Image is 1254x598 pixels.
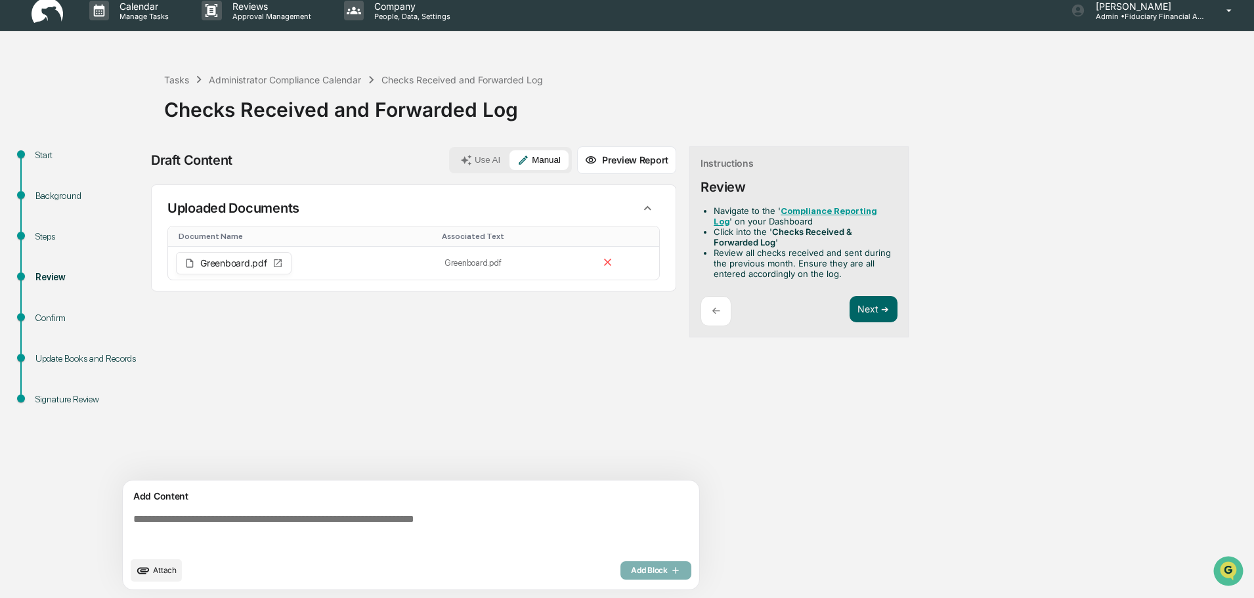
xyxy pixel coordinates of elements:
div: 🔎 [13,192,24,202]
strong: Checks Received & Forwarded Log [714,226,852,247]
span: Data Lookup [26,190,83,203]
div: Administrator Compliance Calendar [209,74,361,85]
span: Preclearance [26,165,85,179]
a: 🔎Data Lookup [8,185,88,209]
div: Start new chat [45,100,215,114]
p: Admin • Fiduciary Financial Advisors [1085,12,1207,21]
div: Confirm [35,311,143,325]
li: Click into the ' ' [714,226,892,247]
div: Background [35,189,143,203]
div: Review [701,179,746,195]
div: Draft Content [151,152,232,168]
div: Add Content [131,488,691,504]
div: Update Books and Records [35,352,143,366]
a: Compliance Reporting Log [714,206,876,226]
td: Greenboard.pdf [437,247,592,280]
a: 🗄️Attestations [90,160,168,184]
p: ← [712,305,720,317]
div: Signature Review [35,393,143,406]
p: People, Data, Settings [364,12,457,21]
img: 1746055101610-c473b297-6a78-478c-a979-82029cc54cd1 [13,100,37,124]
li: Review all checks received and sent during the previous month. Ensure they are all entered accord... [714,247,892,279]
p: Uploaded Documents [167,200,299,216]
span: Attestations [108,165,163,179]
div: Start [35,148,143,162]
div: Checks Received and Forwarded Log [164,87,1247,121]
p: Calendar [109,1,175,12]
button: Preview Report [577,146,676,174]
span: Greenboard.pdf [200,259,267,268]
div: Tasks [164,74,189,85]
a: Powered byPylon [93,222,159,232]
a: 🖐️Preclearance [8,160,90,184]
div: Steps [35,230,143,244]
li: Navigate to the ' ' on your Dashboard [714,205,892,226]
div: Instructions [701,158,754,169]
div: Checks Received and Forwarded Log [381,74,543,85]
div: Toggle SortBy [179,232,431,241]
div: 🗄️ [95,167,106,177]
span: Pylon [131,223,159,232]
input: Clear [34,60,217,74]
button: Start new chat [223,104,239,120]
span: Attach [153,565,177,575]
button: Next ➔ [850,296,897,323]
div: We're available if you need us! [45,114,166,124]
div: Toggle SortBy [442,232,586,241]
div: Review [35,270,143,284]
div: 🖐️ [13,167,24,177]
button: Manual [509,150,569,170]
button: Use AI [452,150,508,170]
p: Reviews [222,1,318,12]
button: upload document [131,559,182,582]
p: Company [364,1,457,12]
p: How can we help? [13,28,239,49]
p: [PERSON_NAME] [1085,1,1207,12]
iframe: Open customer support [1212,555,1247,590]
button: Remove file [599,253,616,273]
p: Manage Tasks [109,12,175,21]
p: Approval Management [222,12,318,21]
